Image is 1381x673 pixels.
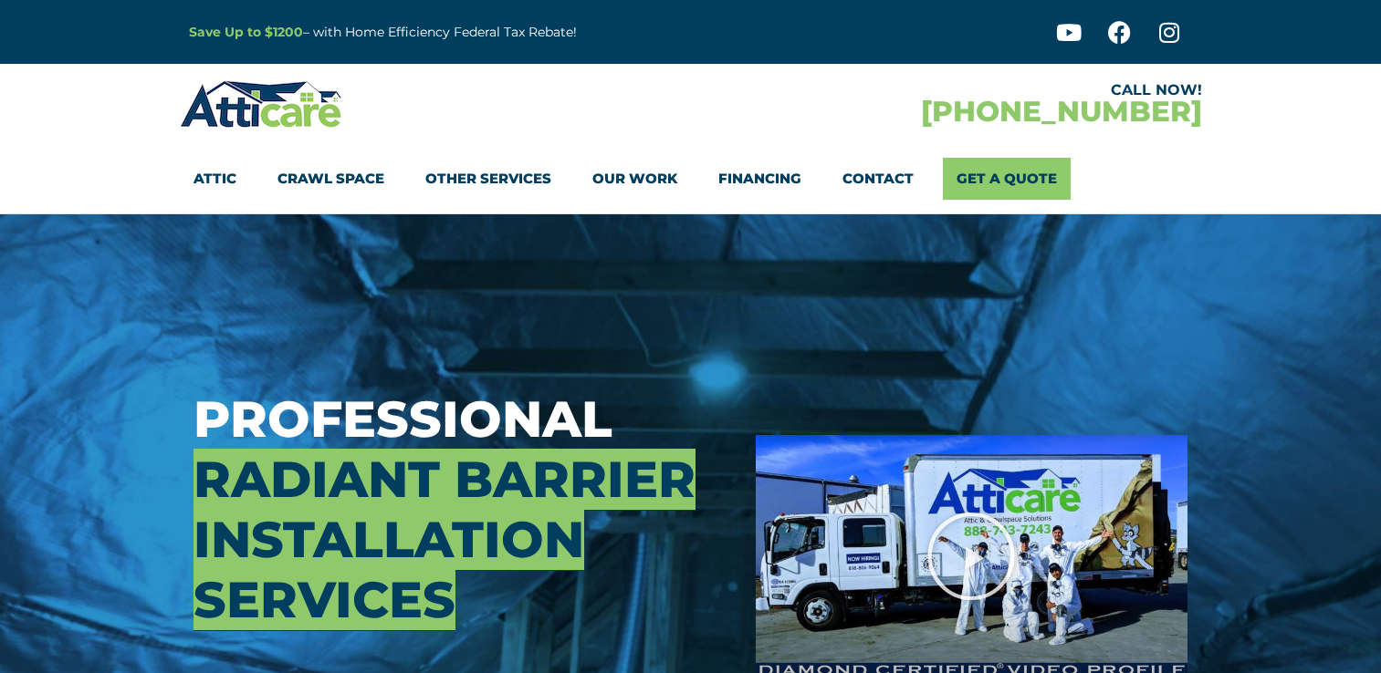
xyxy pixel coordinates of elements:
[194,158,1188,200] nav: Menu
[277,158,384,200] a: Crawl Space
[194,158,236,200] a: Attic
[842,158,914,200] a: Contact
[194,449,696,630] span: Radiant Barrier Installation Services
[189,24,303,40] a: Save Up to $1200
[718,158,801,200] a: Financing
[189,22,780,43] p: – with Home Efficiency Federal Tax Rebate!
[194,389,728,630] h3: Professional
[943,158,1071,200] a: Get A Quote
[691,83,1202,98] div: CALL NOW!
[592,158,677,200] a: Our Work
[926,511,1017,602] div: Play Video
[425,158,551,200] a: Other Services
